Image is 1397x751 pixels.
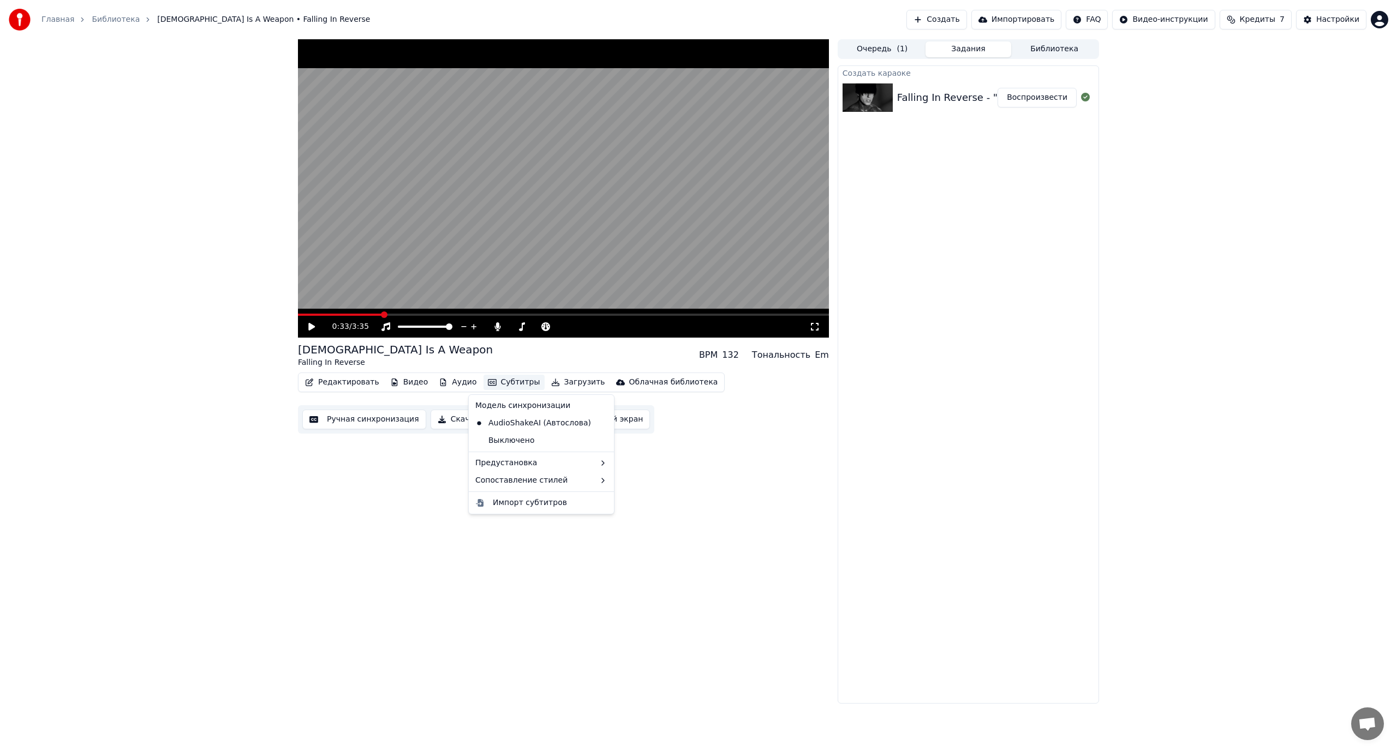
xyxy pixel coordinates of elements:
div: Falling In Reverse [298,357,493,368]
span: 3:35 [352,321,369,332]
nav: breadcrumb [41,14,370,25]
div: Облачная библиотека [629,377,718,388]
div: Em [815,349,829,362]
div: Сопоставление стилей [471,472,612,489]
button: Кредиты7 [1220,10,1292,29]
a: Главная [41,14,74,25]
button: Задания [926,41,1012,57]
button: Импортировать [971,10,1062,29]
button: Редактировать [301,375,384,390]
div: Тональность [752,349,810,362]
button: Аудио [434,375,481,390]
div: Выключено [471,432,612,449]
button: Создать [906,10,966,29]
span: 7 [1280,14,1285,25]
button: Видео [386,375,433,390]
button: Очередь [839,41,926,57]
div: BPM [699,349,718,362]
button: FAQ [1066,10,1108,29]
button: Субтитры [483,375,545,390]
span: ( 1 ) [897,44,908,55]
button: Библиотека [1011,41,1097,57]
div: / [332,321,359,332]
div: [DEMOGRAPHIC_DATA] Is A Weapon [298,342,493,357]
div: Модель синхронизации [471,397,612,414]
button: Настройки [1296,10,1366,29]
img: youka [9,9,31,31]
div: Создать караоке [838,66,1099,79]
span: Кредиты [1240,14,1275,25]
button: Скачать видео [431,410,517,429]
div: Импорт субтитров [493,497,567,508]
div: Falling In Reverse - "[DEMOGRAPHIC_DATA] Is A Weapon " [897,90,1181,105]
div: Предустановка [471,454,612,472]
button: Видео-инструкции [1112,10,1215,29]
a: Библиотека [92,14,140,25]
button: Воспроизвести [998,88,1077,107]
div: Настройки [1316,14,1359,25]
button: Ручная синхронизация [302,410,426,429]
span: [DEMOGRAPHIC_DATA] Is A Weapon • Falling In Reverse [157,14,370,25]
div: AudioShakeAI (Автослова) [471,414,595,432]
a: Открытый чат [1351,707,1384,740]
span: 0:33 [332,321,349,332]
div: 132 [722,349,739,362]
button: Загрузить [547,375,610,390]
